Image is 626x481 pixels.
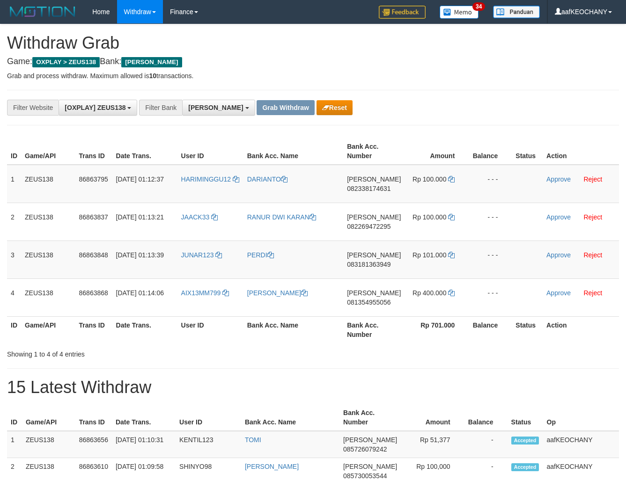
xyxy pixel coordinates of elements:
td: ZEUS138 [21,240,75,278]
th: Action [543,138,619,165]
span: [PERSON_NAME] [347,175,401,183]
th: Bank Acc. Name [241,404,339,431]
td: aafKEOCHANY [543,431,619,458]
th: Bank Acc. Name [243,316,343,343]
th: Status [508,404,543,431]
a: TOMI [245,436,261,444]
a: Copy 400000 to clipboard [448,289,455,297]
span: Rp 400.000 [412,289,446,297]
td: - - - [469,203,512,240]
td: 1 [7,431,22,458]
td: 1 [7,165,21,203]
th: Status [512,138,543,165]
span: Rp 100.000 [412,213,446,221]
span: Rp 100.000 [412,175,446,183]
h4: Game: Bank: [7,57,619,66]
div: Showing 1 to 4 of 4 entries [7,346,254,359]
span: 86863848 [79,251,108,259]
span: [PERSON_NAME] [343,463,397,470]
button: [PERSON_NAME] [182,100,255,116]
span: Copy 085730053544 to clipboard [343,472,387,480]
a: PERDI [247,251,274,259]
th: User ID [177,138,243,165]
th: Date Trans. [112,316,177,343]
td: - - - [469,278,512,316]
th: ID [7,404,22,431]
span: [PERSON_NAME] [347,289,401,297]
a: Approve [546,251,571,259]
td: - - - [469,240,512,278]
span: [PERSON_NAME] [121,57,182,67]
th: Bank Acc. Number [343,316,405,343]
td: ZEUS138 [22,431,75,458]
td: 3 [7,240,21,278]
span: 34 [472,2,485,11]
th: Date Trans. [112,138,177,165]
span: JAACK33 [181,213,210,221]
button: Reset [317,100,353,115]
span: Copy 081354955056 to clipboard [347,299,390,306]
a: JUNAR123 [181,251,222,259]
th: Amount [401,404,464,431]
th: Bank Acc. Number [343,138,405,165]
td: ZEUS138 [21,203,75,240]
a: Reject [583,175,602,183]
th: Bank Acc. Name [243,138,343,165]
h1: Withdraw Grab [7,34,619,52]
span: Copy 083181363949 to clipboard [347,261,390,268]
th: Amount [405,138,469,165]
a: Copy 100000 to clipboard [448,213,455,221]
span: 86863795 [79,175,108,183]
th: Bank Acc. Number [339,404,401,431]
th: Status [512,316,543,343]
th: Op [543,404,619,431]
p: Grab and process withdraw. Maximum allowed is transactions. [7,71,619,80]
th: ID [7,316,21,343]
span: 86863837 [79,213,108,221]
td: - [464,431,508,458]
a: Reject [583,213,602,221]
td: KENTIL123 [176,431,241,458]
td: - - - [469,165,512,203]
th: ID [7,138,21,165]
th: Game/API [21,138,75,165]
th: Balance [469,316,512,343]
span: Copy 082269472295 to clipboard [347,223,390,230]
span: JUNAR123 [181,251,214,259]
span: [PERSON_NAME] [347,213,401,221]
button: [OXPLAY] ZEUS138 [59,100,137,116]
div: Filter Bank [139,100,182,116]
a: JAACK33 [181,213,218,221]
span: OXPLAY > ZEUS138 [32,57,100,67]
span: [DATE] 01:12:37 [116,175,164,183]
a: Copy 101000 to clipboard [448,251,455,259]
img: Feedback.jpg [379,6,426,19]
span: Copy 085726079242 to clipboard [343,445,387,453]
th: Game/API [21,316,75,343]
img: panduan.png [493,6,540,18]
a: HARIMINGGU12 [181,175,239,183]
th: Date Trans. [112,404,176,431]
a: AIX13MM799 [181,289,229,297]
img: MOTION_logo.png [7,5,78,19]
td: ZEUS138 [21,278,75,316]
span: Accepted [511,437,539,445]
span: [PERSON_NAME] [347,251,401,259]
span: Rp 101.000 [412,251,446,259]
th: User ID [176,404,241,431]
strong: 10 [149,72,156,80]
th: Balance [469,138,512,165]
span: HARIMINGGU12 [181,175,231,183]
td: 86863656 [75,431,112,458]
td: 4 [7,278,21,316]
span: 86863868 [79,289,108,297]
td: ZEUS138 [21,165,75,203]
td: Rp 51,377 [401,431,464,458]
h1: 15 Latest Withdraw [7,378,619,397]
span: [PERSON_NAME] [343,436,397,444]
th: User ID [177,316,243,343]
a: Copy 100000 to clipboard [448,175,455,183]
td: 2 [7,203,21,240]
a: Approve [546,175,571,183]
th: Trans ID [75,138,112,165]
